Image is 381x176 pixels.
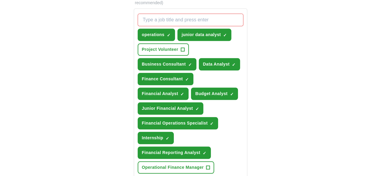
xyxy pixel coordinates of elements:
[142,76,183,82] span: Finance Consultant
[167,33,170,38] span: ✓
[138,73,193,85] button: Finance Consultant✓
[138,29,175,41] button: operations✓
[138,14,244,26] input: Type a job title and press enter
[195,107,199,111] span: ✓
[142,150,200,156] span: Financial Reporting Analyst
[138,117,218,129] button: Financial Operations Specialist✓
[138,147,211,159] button: Financial Reporting Analyst✓
[142,135,163,141] span: Internship
[177,29,231,41] button: junior data analyst✓
[180,92,184,97] span: ✓
[138,58,196,70] button: Business Consultant✓
[142,61,186,67] span: Business Consultant
[138,43,189,56] button: Project Volunteer
[138,102,204,115] button: Junior Financial Analyst✓
[182,32,221,38] span: junior data analyst
[210,121,214,126] span: ✓
[191,88,238,100] button: Budget Analyst✓
[142,164,204,171] span: Operational Finance Manager
[185,77,189,82] span: ✓
[203,151,206,156] span: ✓
[142,91,178,97] span: Financial Analyst
[199,58,240,70] button: Data Analyst✓
[232,62,236,67] span: ✓
[142,105,193,112] span: Junior Financial Analyst
[230,92,233,97] span: ✓
[188,62,192,67] span: ✓
[203,61,230,67] span: Data Analyst
[138,88,189,100] button: Financial Analyst✓
[223,33,227,38] span: ✓
[166,136,169,141] span: ✓
[138,161,214,174] button: Operational Finance Manager
[142,46,178,53] span: Project Volunteer
[142,32,164,38] span: operations
[142,120,208,126] span: Financial Operations Specialist
[195,91,227,97] span: Budget Analyst
[138,132,174,144] button: Internship✓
